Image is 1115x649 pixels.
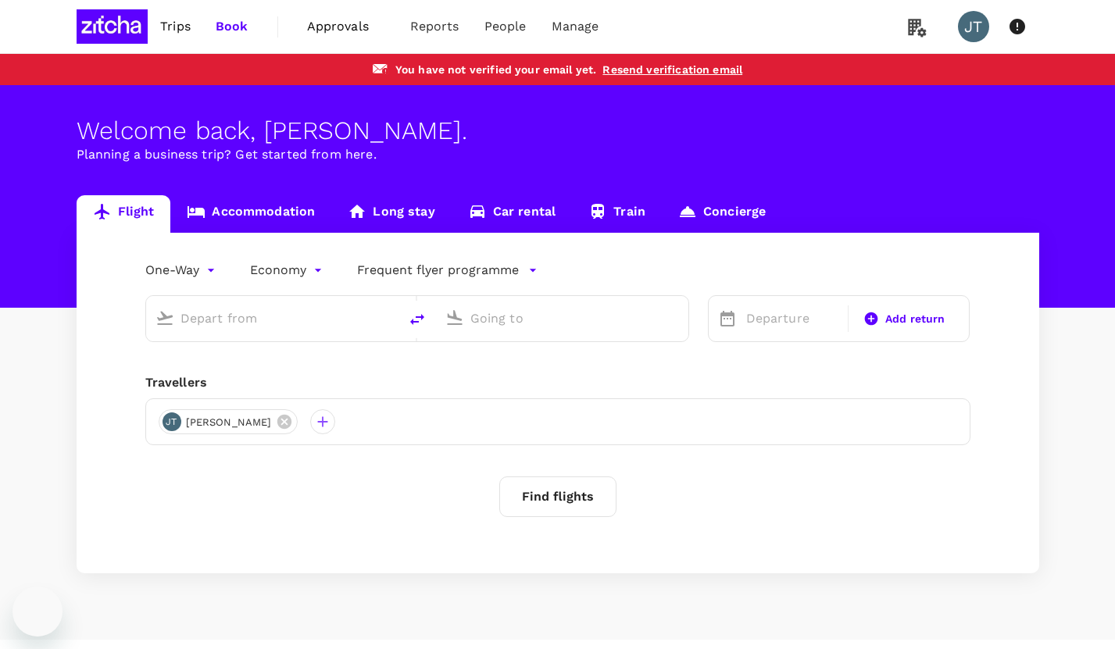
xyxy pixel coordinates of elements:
span: Manage [552,17,599,36]
a: Train [572,195,662,233]
a: Accommodation [170,195,331,233]
button: Frequent flyer programme [357,261,538,280]
button: Open [388,316,391,319]
input: Going to [470,306,656,330]
div: Welcome back , [PERSON_NAME] . [77,116,1039,145]
a: Flight [77,195,171,233]
button: Open [677,316,681,319]
p: Departure [746,309,838,328]
img: email-alert [373,64,389,75]
span: Reports [410,17,459,36]
img: Zitcha Pty Ltd [77,9,148,44]
a: Long stay [331,195,451,233]
div: JT [163,412,181,431]
a: Concierge [662,195,782,233]
button: Find flights [499,476,616,517]
input: Depart from [180,306,366,330]
a: Resend verification email [602,63,742,76]
div: Economy [250,258,326,283]
div: JT [958,11,989,42]
div: One-Way [145,258,219,283]
span: [PERSON_NAME] [177,415,281,430]
span: Trips [160,17,191,36]
span: Book [216,17,248,36]
p: Frequent flyer programme [357,261,519,280]
span: Approvals [307,17,385,36]
p: Planning a business trip? Get started from here. [77,145,1039,164]
button: delete [398,301,436,338]
div: Travellers [145,373,970,392]
a: Car rental [452,195,573,233]
div: JT[PERSON_NAME] [159,409,298,434]
iframe: Button to launch messaging window [13,587,63,637]
span: People [484,17,527,36]
span: Add return [885,311,945,327]
span: You have not verified your email yet . [395,63,597,76]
